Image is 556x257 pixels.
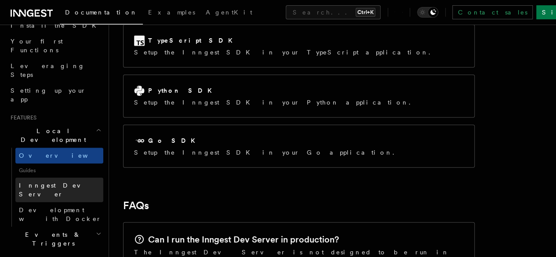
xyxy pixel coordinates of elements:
[15,177,103,202] a: Inngest Dev Server
[148,86,217,95] h2: Python SDK
[7,227,103,251] button: Events & Triggers
[11,38,63,54] span: Your first Functions
[19,152,109,159] span: Overview
[7,230,96,248] span: Events & Triggers
[7,123,103,148] button: Local Development
[200,3,258,24] a: AgentKit
[11,22,102,29] span: Install the SDK
[19,206,102,222] span: Development with Docker
[11,62,85,78] span: Leveraging Steps
[7,127,96,144] span: Local Development
[60,3,143,25] a: Documentation
[206,9,252,16] span: AgentKit
[7,33,103,58] a: Your first Functions
[7,83,103,107] a: Setting up your app
[15,163,103,177] span: Guides
[7,148,103,227] div: Local Development
[7,58,103,83] a: Leveraging Steps
[65,9,138,16] span: Documentation
[123,75,475,118] a: Python SDKSetup the Inngest SDK in your Python application.
[134,48,436,57] p: Setup the Inngest SDK in your TypeScript application.
[356,8,375,17] kbd: Ctrl+K
[148,136,200,145] h2: Go SDK
[123,199,149,212] a: FAQs
[143,3,200,24] a: Examples
[148,36,238,45] h2: TypeScript SDK
[7,18,103,33] a: Install the SDK
[148,233,339,246] h2: Can I run the Inngest Dev Server in production?
[15,148,103,163] a: Overview
[417,7,438,18] button: Toggle dark mode
[134,148,400,157] p: Setup the Inngest SDK in your Go application.
[7,114,36,121] span: Features
[15,202,103,227] a: Development with Docker
[19,182,94,198] span: Inngest Dev Server
[452,5,533,19] a: Contact sales
[11,87,86,103] span: Setting up your app
[123,25,475,68] a: TypeScript SDKSetup the Inngest SDK in your TypeScript application.
[148,9,195,16] span: Examples
[123,125,475,168] a: Go SDKSetup the Inngest SDK in your Go application.
[286,5,381,19] button: Search...Ctrl+K
[134,98,416,107] p: Setup the Inngest SDK in your Python application.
